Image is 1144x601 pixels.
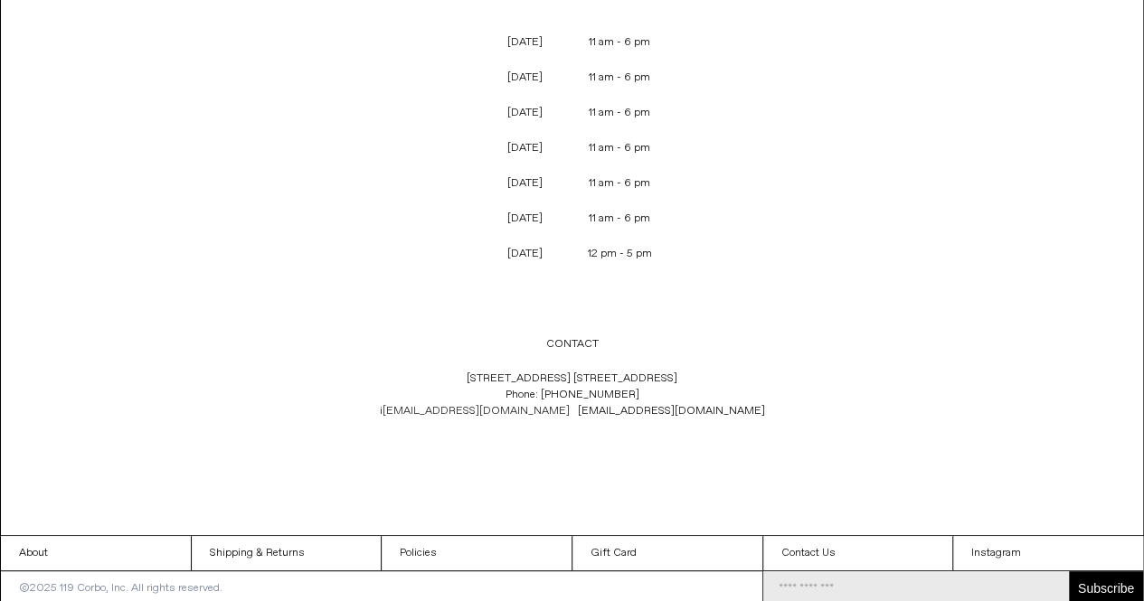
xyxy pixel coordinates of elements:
[192,536,382,570] a: Shipping & Returns
[380,404,578,418] span: i
[572,202,667,236] p: 11 am - 6 pm
[477,202,572,236] p: [DATE]
[477,25,572,60] p: [DATE]
[572,25,667,60] p: 11 am - 6 pm
[572,61,667,95] p: 11 am - 6 pm
[477,61,572,95] p: [DATE]
[572,237,667,271] p: 12 pm - 5 pm
[273,327,872,362] p: CONTACT
[477,237,572,271] p: [DATE]
[477,166,572,201] p: [DATE]
[477,131,572,165] p: [DATE]
[477,96,572,130] p: [DATE]
[572,96,667,130] p: 11 am - 6 pm
[572,166,667,201] p: 11 am - 6 pm
[382,536,572,570] a: Policies
[578,404,765,418] a: [EMAIL_ADDRESS][DOMAIN_NAME]
[572,131,667,165] p: 11 am - 6 pm
[763,536,953,570] a: Contact Us
[572,536,762,570] a: Gift Card
[1,536,191,570] a: About
[383,404,570,418] a: [EMAIL_ADDRESS][DOMAIN_NAME]
[273,362,872,428] p: [STREET_ADDRESS] [STREET_ADDRESS] Phone: [PHONE_NUMBER]
[953,536,1143,570] a: Instagram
